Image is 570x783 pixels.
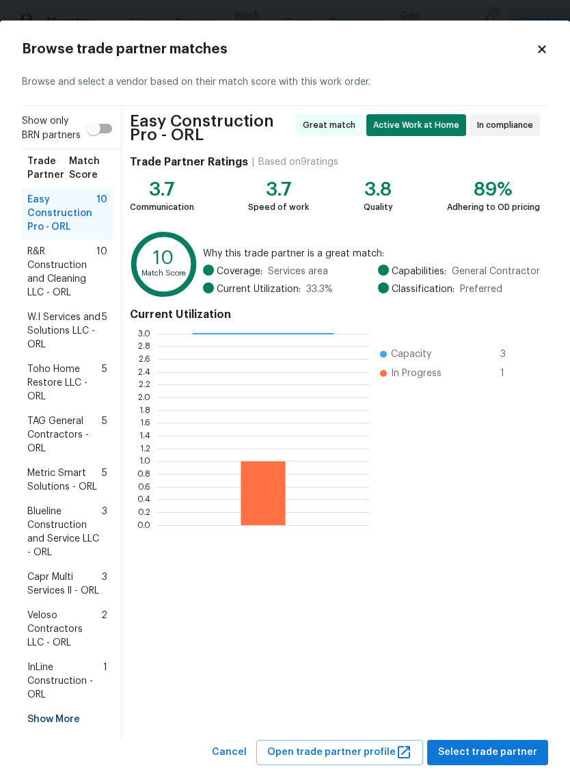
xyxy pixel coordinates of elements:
span: InLine Construction - ORL [27,661,103,702]
div: Browse and select a vendor based on their match score with this work order. [22,59,548,106]
text: 2.6 [139,355,150,363]
span: Open trade partner profile [267,744,412,761]
text: 1.6 [140,419,150,427]
span: R&R Construction and Cleaning LLC - ORL [27,245,96,300]
span: 5 [102,414,107,455]
button: Cancel [206,740,252,765]
span: 3 [102,570,107,598]
h4: Current Utilization [130,308,540,321]
button: Open trade partner profile [256,740,423,765]
div: | [248,155,258,169]
span: Classification: [392,282,454,296]
div: 3.8 [364,183,393,196]
div: 3.7 [130,183,194,196]
span: 5 [102,310,107,351]
span: Select trade partner [438,744,537,761]
span: Current Utilization: [217,282,301,296]
text: 2.4 [138,367,150,375]
text: 1.8 [139,406,150,414]
span: TAG General Contractors - ORL [27,414,102,455]
span: 1 [103,661,107,702]
span: 33.3 % [306,282,333,296]
span: Easy Construction Pro - ORL [27,193,96,234]
span: Metric Smart Solutions - ORL [27,466,102,494]
text: 0.2 [138,508,150,516]
text: 2.8 [138,342,150,350]
span: Capacity [391,347,431,361]
span: Easy Construction Pro - ORL [130,114,292,142]
span: General Contractor [452,265,540,278]
text: 1.0 [139,457,150,465]
text: 0.6 [138,482,150,490]
button: Select trade partner [427,740,548,765]
span: Match Score [69,155,107,182]
span: Show only BRN partners [22,114,81,143]
span: 10 [96,193,107,234]
span: Capabilities: [392,265,446,278]
h2: Browse trade partner matches [22,42,536,56]
span: Capr Multi Services ll - ORL [27,570,102,598]
h4: Trade Partner Ratings [130,155,248,169]
text: 1.4 [139,432,150,440]
text: 2.0 [138,393,150,401]
span: W.I Services and Solutions LLC - ORL [27,310,102,351]
span: Great match [303,118,361,132]
span: In compliance [477,118,539,132]
span: Trade Partner [27,155,69,182]
div: Communication [130,200,194,214]
div: Based on 9 ratings [258,155,338,169]
span: 2 [101,609,107,650]
span: Toho Home Restore LLC - ORL [27,362,102,403]
text: 2.2 [139,380,150,388]
span: 1 [500,367,522,380]
text: 0.8 [137,470,150,478]
span: 3 [500,347,522,361]
text: 0.4 [137,495,150,503]
span: Coverage: [217,265,262,278]
span: Cancel [212,744,247,761]
span: Active Work at Home [373,118,465,132]
text: 1.2 [140,444,150,452]
div: Speed of work [248,200,309,214]
text: 3.0 [138,329,150,337]
span: 10 [96,245,107,300]
span: Why this trade partner is a great match: [203,247,540,261]
span: 5 [102,466,107,494]
text: 0.0 [137,520,150,529]
text: Match Score [141,269,186,277]
div: 3.7 [248,183,309,196]
span: Veloso Contractors LLC - ORL [27,609,101,650]
span: Preferred [460,282,502,296]
span: Services area [268,265,328,278]
div: Show More [22,707,113,732]
span: 3 [102,505,107,559]
text: 10 [153,249,174,267]
div: Adhering to OD pricing [447,200,540,214]
span: Blueline Construction and Service LLC - ORL [27,505,102,559]
span: 5 [102,362,107,403]
span: In Progress [391,367,442,380]
div: 89% [447,183,540,196]
div: Quality [364,200,393,214]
